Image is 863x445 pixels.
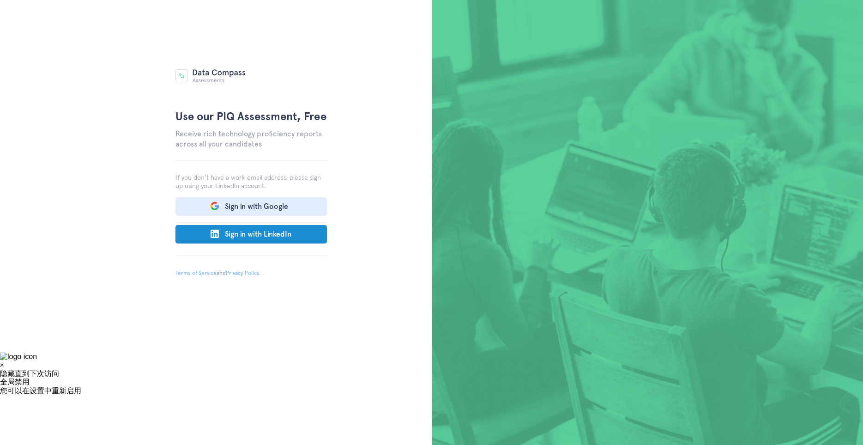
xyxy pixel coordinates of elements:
[175,270,217,276] a: Terms of Service
[175,256,328,301] p: and
[175,129,328,149] h2: Receive rich technology proficiency reports across all your candidates
[175,109,328,124] h1: Use our PIQ Assessment, Free
[175,225,327,244] button: Sign in with LinkedIn
[226,270,261,276] a: Privacy Policy.
[175,69,246,83] img: Data Compass Assessment
[175,160,328,190] p: If you don't have a work email address, please sign up using your LinkedIn account.
[175,197,327,216] button: Sign in with Google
